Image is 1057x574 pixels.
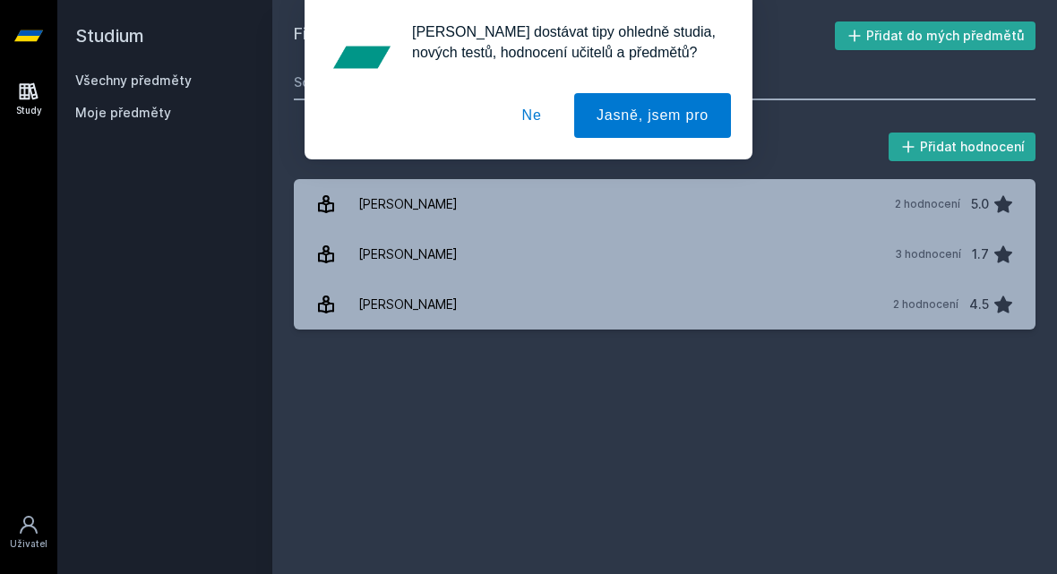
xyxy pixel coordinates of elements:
[326,21,398,93] img: notification icon
[895,197,960,211] div: 2 hodnocení
[969,287,989,322] div: 4.5
[398,21,731,63] div: [PERSON_NAME] dostávat tipy ohledně studia, nových testů, hodnocení učitelů a předmětů?
[294,179,1036,229] a: [PERSON_NAME] 2 hodnocení 5.0
[294,229,1036,279] a: [PERSON_NAME] 3 hodnocení 1.7
[358,186,458,222] div: [PERSON_NAME]
[971,186,989,222] div: 5.0
[500,93,564,138] button: Ne
[574,93,731,138] button: Jasně, jsem pro
[10,537,47,551] div: Uživatel
[895,247,961,261] div: 3 hodnocení
[294,279,1036,330] a: [PERSON_NAME] 2 hodnocení 4.5
[358,287,458,322] div: [PERSON_NAME]
[893,297,958,312] div: 2 hodnocení
[4,505,54,560] a: Uživatel
[358,236,458,272] div: [PERSON_NAME]
[972,236,989,272] div: 1.7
